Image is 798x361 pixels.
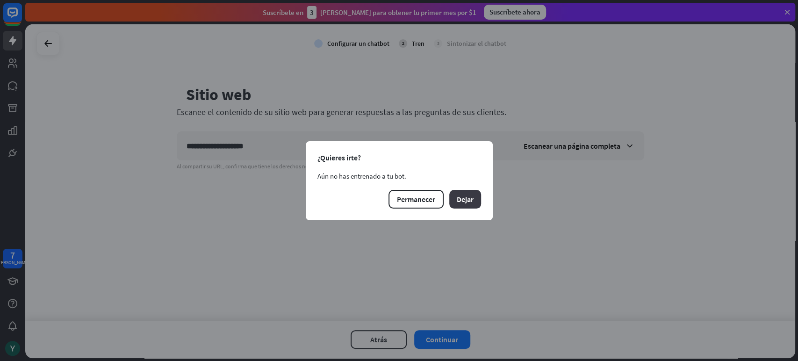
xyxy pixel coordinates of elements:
button: Dejar [449,190,481,209]
button: Permanecer [388,190,444,209]
font: Dejar [457,195,474,204]
button: Abrir el widget de chat LiveChat [7,4,36,32]
font: Permanecer [397,195,435,204]
font: ¿Quieres irte? [317,153,361,162]
font: Aún no has entrenado a tu bot. [317,172,406,180]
